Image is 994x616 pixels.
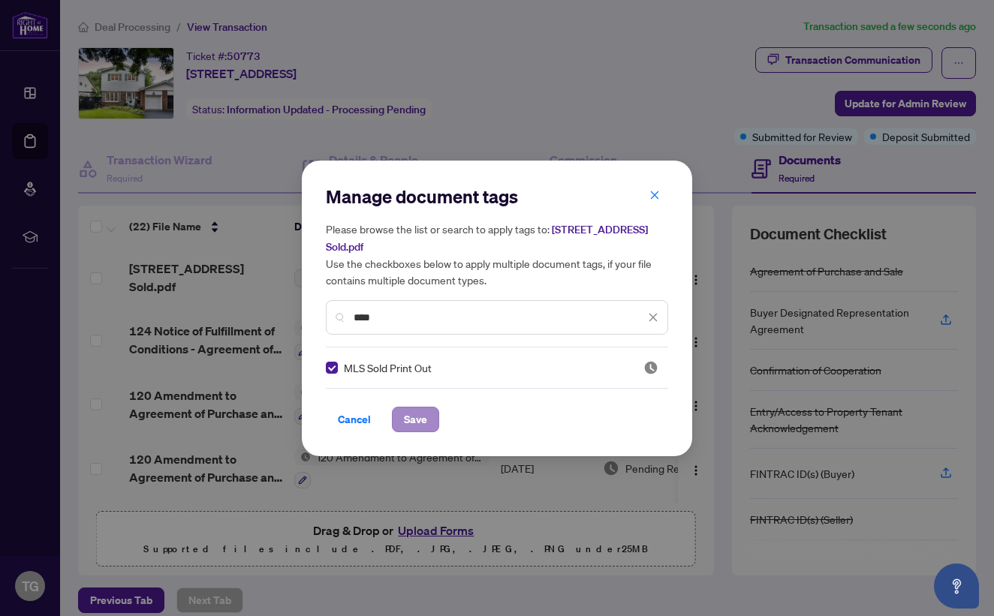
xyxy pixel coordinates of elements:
[338,407,371,431] span: Cancel
[392,407,439,432] button: Save
[649,190,660,200] span: close
[404,407,427,431] span: Save
[643,360,658,375] span: Pending Review
[326,221,668,288] h5: Please browse the list or search to apply tags to: Use the checkboxes below to apply multiple doc...
[648,312,658,323] span: close
[326,407,383,432] button: Cancel
[344,359,432,376] span: MLS Sold Print Out
[643,360,658,375] img: status
[326,185,668,209] h2: Manage document tags
[326,223,648,254] span: [STREET_ADDRESS] Sold.pdf
[934,563,979,608] button: Open asap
